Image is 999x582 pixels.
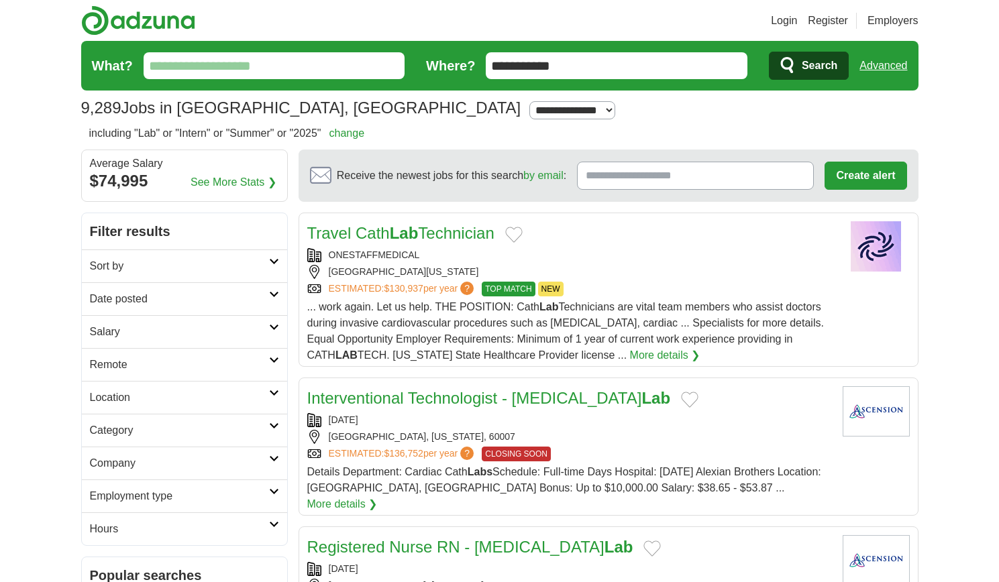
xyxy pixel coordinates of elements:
[867,13,918,29] a: Employers
[92,56,133,76] label: What?
[90,488,269,504] h2: Employment type
[90,324,269,340] h2: Salary
[329,563,358,574] a: [DATE]
[82,315,287,348] a: Salary
[90,422,269,439] h2: Category
[90,158,279,169] div: Average Salary
[82,512,287,545] a: Hours
[82,249,287,282] a: Sort by
[329,414,358,425] a: [DATE]
[384,448,423,459] span: $136,752
[82,213,287,249] h2: Filter results
[630,347,700,363] a: More details ❯
[538,282,564,296] span: NEW
[82,479,287,512] a: Employment type
[505,227,523,243] button: Add to favorite jobs
[329,447,477,461] a: ESTIMATED:$136,752per year?
[468,466,492,477] strong: Labs
[859,52,907,79] a: Advanced
[89,125,365,141] h2: including "Lab" or "Intern" or "Summer" or "2025"
[82,414,287,447] a: Category
[460,447,474,460] span: ?
[307,265,832,279] div: [GEOGRAPHIC_DATA][US_STATE]
[307,466,821,493] span: Details Department: Cardiac Cath Schedule: Full-time Days Hospital: [DATE] Alexian Brothers Locat...
[81,99,521,117] h1: Jobs in [GEOGRAPHIC_DATA], [GEOGRAPHIC_DATA]
[90,357,269,373] h2: Remote
[681,392,698,408] button: Add to favorite jobs
[643,540,661,557] button: Add to favorite jobs
[460,282,474,295] span: ?
[81,5,195,36] img: Adzuna logo
[769,52,849,80] button: Search
[90,258,269,274] h2: Sort by
[539,301,558,312] strong: Lab
[335,349,358,361] strong: LAB
[81,96,121,120] span: 9,289
[329,127,365,139] a: change
[482,447,551,461] span: CLOSING SOON
[843,221,910,272] img: Company logo
[191,174,276,190] a: See More Stats ❯
[307,538,633,556] a: Registered Nurse RN - [MEDICAL_DATA]Lab
[90,521,269,537] h2: Hours
[307,301,824,361] span: ... work again. Let us help. THE POSITION: Cath Technicians are vital team members who assist doc...
[307,224,494,242] a: Travel CathLabTechnician
[337,168,566,184] span: Receive the newest jobs for this search :
[82,381,287,414] a: Location
[641,389,670,407] strong: Lab
[82,348,287,381] a: Remote
[90,291,269,307] h2: Date posted
[523,170,564,181] a: by email
[843,386,910,436] img: Ascension logo
[307,430,832,444] div: [GEOGRAPHIC_DATA], [US_STATE], 60007
[825,162,906,190] button: Create alert
[90,390,269,406] h2: Location
[307,496,378,512] a: More details ❯
[307,389,671,407] a: Interventional Technologist - [MEDICAL_DATA]Lab
[82,447,287,479] a: Company
[90,455,269,471] h2: Company
[426,56,475,76] label: Where?
[808,13,848,29] a: Register
[90,169,279,193] div: $74,995
[482,282,535,296] span: TOP MATCH
[384,283,423,294] span: $130,937
[329,282,477,296] a: ESTIMATED:$130,937per year?
[390,224,419,242] strong: Lab
[307,248,832,262] div: ONESTAFFMEDICAL
[82,282,287,315] a: Date posted
[802,52,837,79] span: Search
[771,13,797,29] a: Login
[604,538,633,556] strong: Lab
